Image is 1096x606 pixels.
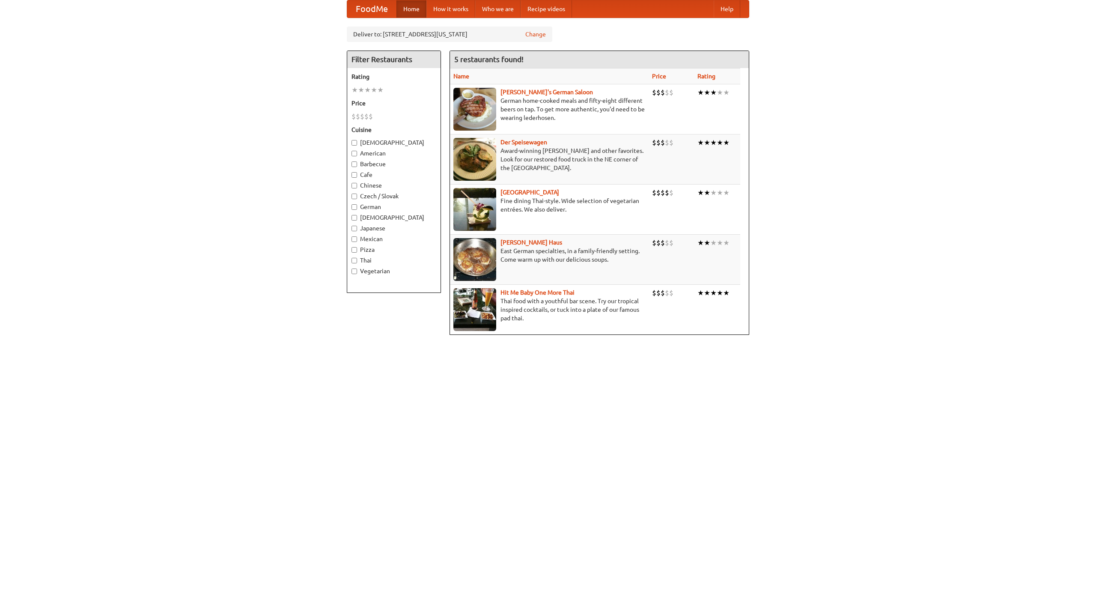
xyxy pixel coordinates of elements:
a: [PERSON_NAME] Haus [500,239,562,246]
a: Who we are [475,0,521,18]
li: $ [656,238,661,248]
label: Mexican [351,235,436,243]
li: ★ [717,88,723,97]
li: ★ [723,288,730,298]
li: ★ [697,238,704,248]
li: ★ [710,138,717,147]
a: [PERSON_NAME]'s German Saloon [500,89,593,96]
a: Help [714,0,740,18]
li: $ [669,188,673,197]
label: Thai [351,256,436,265]
img: satay.jpg [453,188,496,231]
li: ★ [710,238,717,248]
input: Czech / Slovak [351,194,357,199]
a: Home [396,0,426,18]
label: Chinese [351,181,436,190]
li: $ [665,288,669,298]
li: $ [369,112,373,121]
li: $ [364,112,369,121]
a: Change [525,30,546,39]
li: ★ [723,238,730,248]
p: Thai food with a youthful bar scene. Try our tropical inspired cocktails, or tuck into a plate of... [453,297,645,322]
a: [GEOGRAPHIC_DATA] [500,189,559,196]
input: Mexican [351,236,357,242]
p: East German specialties, in a family-friendly setting. Come warm up with our delicious soups. [453,247,645,264]
li: $ [669,138,673,147]
a: Der Speisewagen [500,139,547,146]
li: ★ [704,188,710,197]
p: German home-cooked meals and fifty-eight different beers on tap. To get more authentic, you'd nee... [453,96,645,122]
li: $ [656,288,661,298]
li: $ [652,188,656,197]
input: Cafe [351,172,357,178]
input: Barbecue [351,161,357,167]
li: $ [652,138,656,147]
li: ★ [704,138,710,147]
a: How it works [426,0,475,18]
li: ★ [697,288,704,298]
a: FoodMe [347,0,396,18]
li: ★ [710,288,717,298]
li: $ [656,88,661,97]
a: Recipe videos [521,0,572,18]
input: Vegetarian [351,269,357,274]
li: ★ [358,85,364,95]
li: $ [665,188,669,197]
p: Fine dining Thai-style. Wide selection of vegetarian entrées. We also deliver. [453,197,645,214]
label: Cafe [351,170,436,179]
li: ★ [697,88,704,97]
label: [DEMOGRAPHIC_DATA] [351,138,436,147]
label: American [351,149,436,158]
li: $ [669,238,673,248]
label: Pizza [351,245,436,254]
li: $ [661,138,665,147]
li: $ [665,88,669,97]
input: Pizza [351,247,357,253]
li: ★ [723,188,730,197]
li: $ [360,112,364,121]
input: Chinese [351,183,357,188]
img: babythai.jpg [453,288,496,331]
input: Japanese [351,226,357,231]
h5: Cuisine [351,125,436,134]
li: $ [661,88,665,97]
a: Hit Me Baby One More Thai [500,289,575,296]
p: Award-winning [PERSON_NAME] and other favorites. Look for our restored food truck in the NE corne... [453,146,645,172]
li: ★ [377,85,384,95]
li: $ [652,88,656,97]
input: German [351,204,357,210]
a: Rating [697,73,715,80]
h4: Filter Restaurants [347,51,441,68]
li: $ [656,188,661,197]
li: $ [661,238,665,248]
a: Price [652,73,666,80]
label: Czech / Slovak [351,192,436,200]
li: ★ [371,85,377,95]
li: $ [351,112,356,121]
li: $ [652,238,656,248]
input: Thai [351,258,357,263]
label: German [351,203,436,211]
li: $ [661,188,665,197]
h5: Price [351,99,436,107]
li: ★ [697,138,704,147]
li: $ [669,288,673,298]
li: ★ [697,188,704,197]
img: kohlhaus.jpg [453,238,496,281]
label: Japanese [351,224,436,233]
li: $ [652,288,656,298]
img: speisewagen.jpg [453,138,496,181]
label: [DEMOGRAPHIC_DATA] [351,213,436,222]
a: Name [453,73,469,80]
h5: Rating [351,72,436,81]
li: ★ [704,238,710,248]
li: ★ [717,238,723,248]
li: $ [665,238,669,248]
li: $ [661,288,665,298]
li: $ [665,138,669,147]
label: Barbecue [351,160,436,168]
